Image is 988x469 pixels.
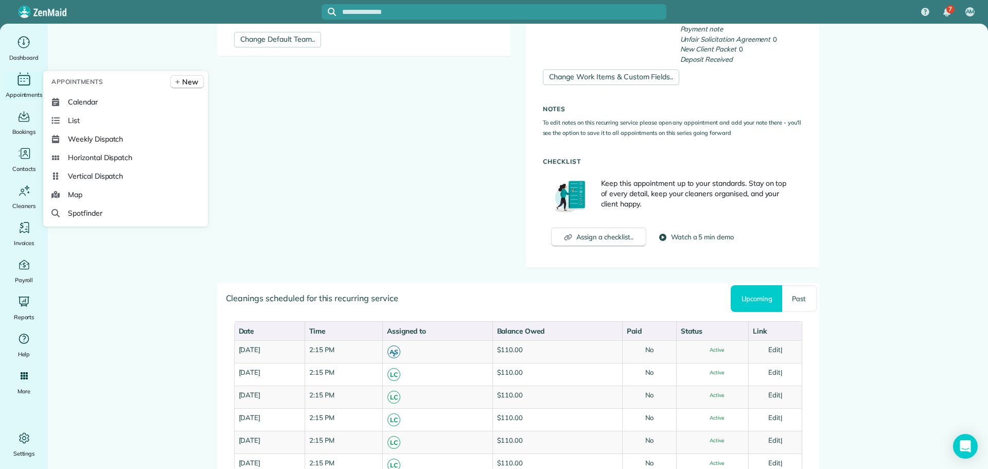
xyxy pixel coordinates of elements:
td: $110.00 [492,340,622,363]
div: Time [309,326,378,336]
span: Watch a 5 min demo [671,232,734,242]
td: $110.00 [492,363,622,386]
a: New [170,75,204,89]
span: List [68,115,80,126]
a: Change Work Items & Custom Fields.. [543,70,680,85]
span: AM [966,8,975,16]
span: Active [701,461,724,466]
span: Reports [14,312,34,322]
td: | [748,431,801,454]
span: More [17,386,30,396]
span: LC [387,436,400,449]
span: Map [68,189,82,200]
a: Contacts [4,145,44,174]
em: Unfair Solicitation Agreement [680,35,771,43]
span: Vertical Dispatch [68,171,123,181]
a: Change Default Team.. [234,32,321,47]
a: Reports [4,293,44,322]
span: Help [18,349,30,359]
span: Horizontal Dispatch [68,152,132,163]
td: No [622,431,677,454]
td: 2:15 PM [305,386,382,408]
span: Dashboard [9,53,39,63]
span: LC [387,413,400,426]
a: List [47,111,204,130]
h5: Checklist [543,158,802,165]
td: 2:15 PM [305,408,382,431]
a: Edit [768,436,781,444]
td: 2:15 PM [305,431,382,454]
em: Deposit Received [680,55,733,63]
div: Date [239,326,301,336]
div: Paid [627,326,673,336]
td: | [748,408,801,431]
span: New [182,77,198,87]
a: Horizontal Dispatch [47,148,204,167]
a: Help [4,331,44,359]
td: | [748,340,801,363]
a: Settings [4,430,44,459]
td: No [622,363,677,386]
p: Keep this appointment up to your standards. Stay on top of every detail, keep your cleaners organ... [601,178,794,209]
td: [DATE] [234,408,305,431]
a: Edit [768,368,781,376]
td: 2:15 PM [305,363,382,386]
td: | [748,386,801,408]
button: Watch a 5 min demo [659,232,734,242]
td: 2:15 PM [305,340,382,363]
a: Calendar [47,93,204,111]
span: Contacts [12,164,36,174]
span: Active [701,393,724,398]
span: Invoices [14,238,34,248]
span: Spotfinder [68,208,102,218]
button: Focus search [322,8,336,16]
div: Balance Owed [497,326,618,336]
a: Cleaners [4,182,44,211]
span: Weekly Dispatch [68,134,123,144]
a: Past [782,285,817,312]
span: 7 [948,5,952,13]
div: Link [753,326,797,336]
span: Bookings [12,127,36,137]
td: [DATE] [234,386,305,408]
a: Vertical Dispatch [47,167,204,185]
td: [DATE] [234,363,305,386]
a: Appointments [4,71,44,100]
a: Upcoming [731,285,782,312]
span: Calendar [68,97,98,107]
td: No [622,340,677,363]
div: Open Intercom Messenger [953,434,978,459]
a: Bookings [4,108,44,137]
span: Payroll [15,275,33,285]
td: No [622,408,677,431]
span: Active [701,438,724,443]
div: 7 unread notifications [936,1,958,24]
div: Cleanings scheduled for this recurring service [218,284,819,312]
span: Assign a checklist.. [576,232,633,242]
a: Edit [768,459,781,467]
a: Dashboard [4,34,44,63]
td: $110.00 [492,386,622,408]
span: Appointments [6,90,43,100]
span: 0 [739,45,743,53]
span: LC [387,368,400,381]
span: Cleaners [12,201,36,211]
div: Status [681,326,744,336]
a: Spotfinder [47,204,204,222]
td: [DATE] [234,431,305,454]
td: | [748,363,801,386]
a: Invoices [4,219,44,248]
button: Assign a checklist.. [551,228,646,247]
div: Assigned to [387,326,488,336]
em: New Client Packet [680,45,736,53]
a: Payroll [4,256,44,285]
h5: Notes [543,106,802,112]
span: Appointments [51,77,103,87]
span: Active [701,348,724,353]
span: AS [387,345,400,358]
span: 0 [773,35,777,43]
a: Edit [768,345,781,354]
td: $110.00 [492,431,622,454]
small: To edit notes on this recurring service please open any appointment and add your note there - you... [543,119,801,136]
span: LC [387,391,400,404]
